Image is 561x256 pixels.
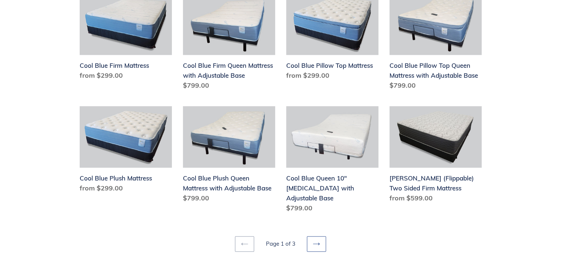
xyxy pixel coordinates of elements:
[389,106,482,206] a: Del Ray (Flippable) Two Sided Firm Mattress
[183,106,275,206] a: Cool Blue Plush Queen Mattress with Adjustable Base
[256,240,305,248] li: Page 1 of 3
[80,106,172,196] a: Cool Blue Plush Mattress
[286,106,378,216] a: Cool Blue Queen 10" Memory Foam with Adjustable Base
